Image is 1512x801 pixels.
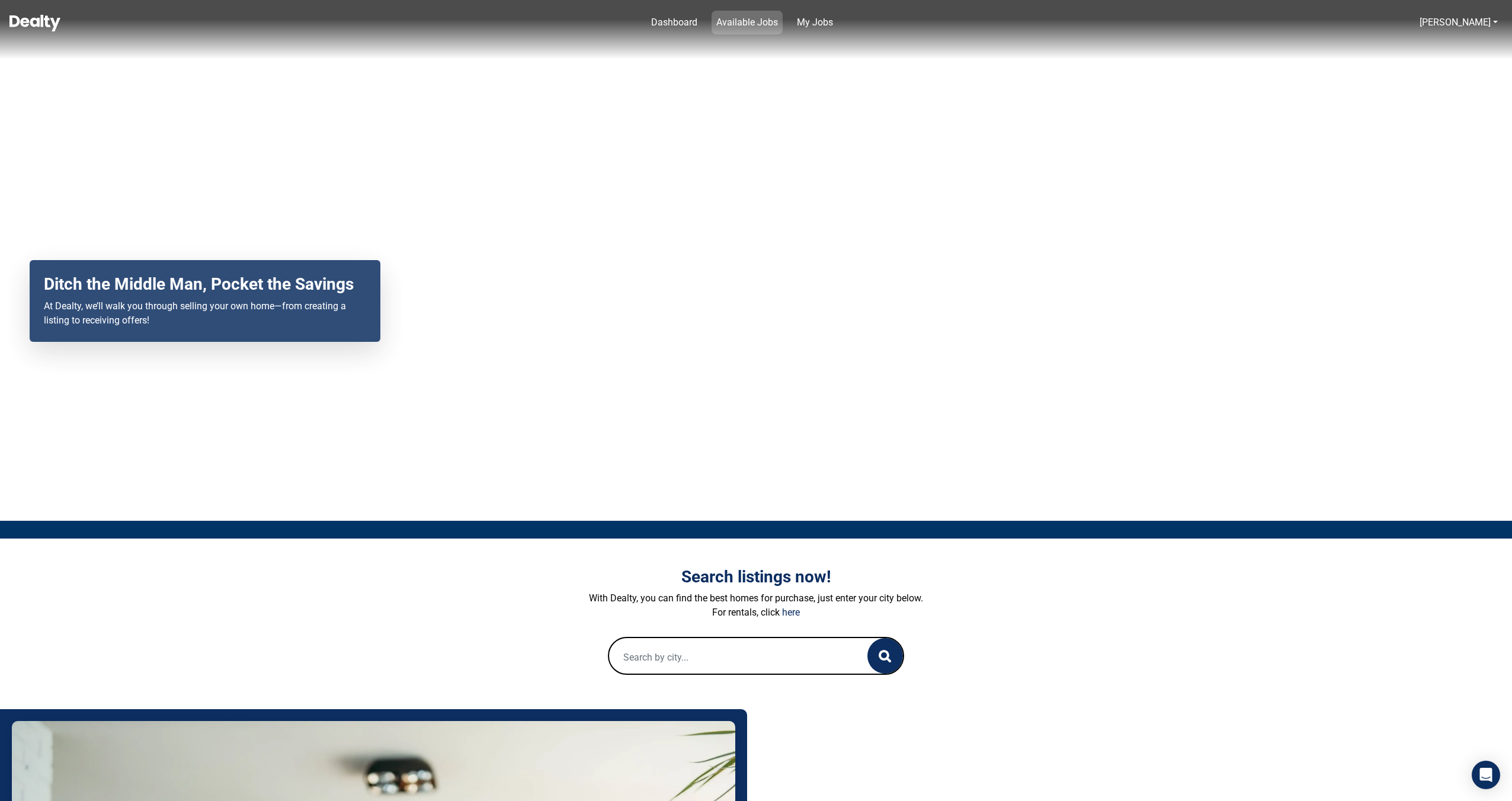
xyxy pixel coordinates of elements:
p: At Dealty, we’ll walk you through selling your own home—from creating a listing to receiving offers! [44,299,366,328]
img: Dealty - Buy, Sell & Rent Homes [9,15,60,31]
a: [PERSON_NAME] [1420,17,1491,28]
a: here [782,607,800,618]
p: With Dealty, you can find the best homes for purchase, just enter your city below. [427,591,1085,605]
a: Available Jobs [712,11,783,34]
a: My Jobs [792,11,838,34]
a: Dashboard [646,11,702,34]
iframe: BigID CMP Widget [6,765,41,801]
div: Open Intercom Messenger [1472,761,1500,789]
h3: Search listings now! [427,567,1085,587]
a: [PERSON_NAME] [1415,11,1503,34]
input: Search by city... [609,638,844,676]
p: For rentals, click [427,605,1085,620]
h2: Ditch the Middle Man, Pocket the Savings [44,274,366,294]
